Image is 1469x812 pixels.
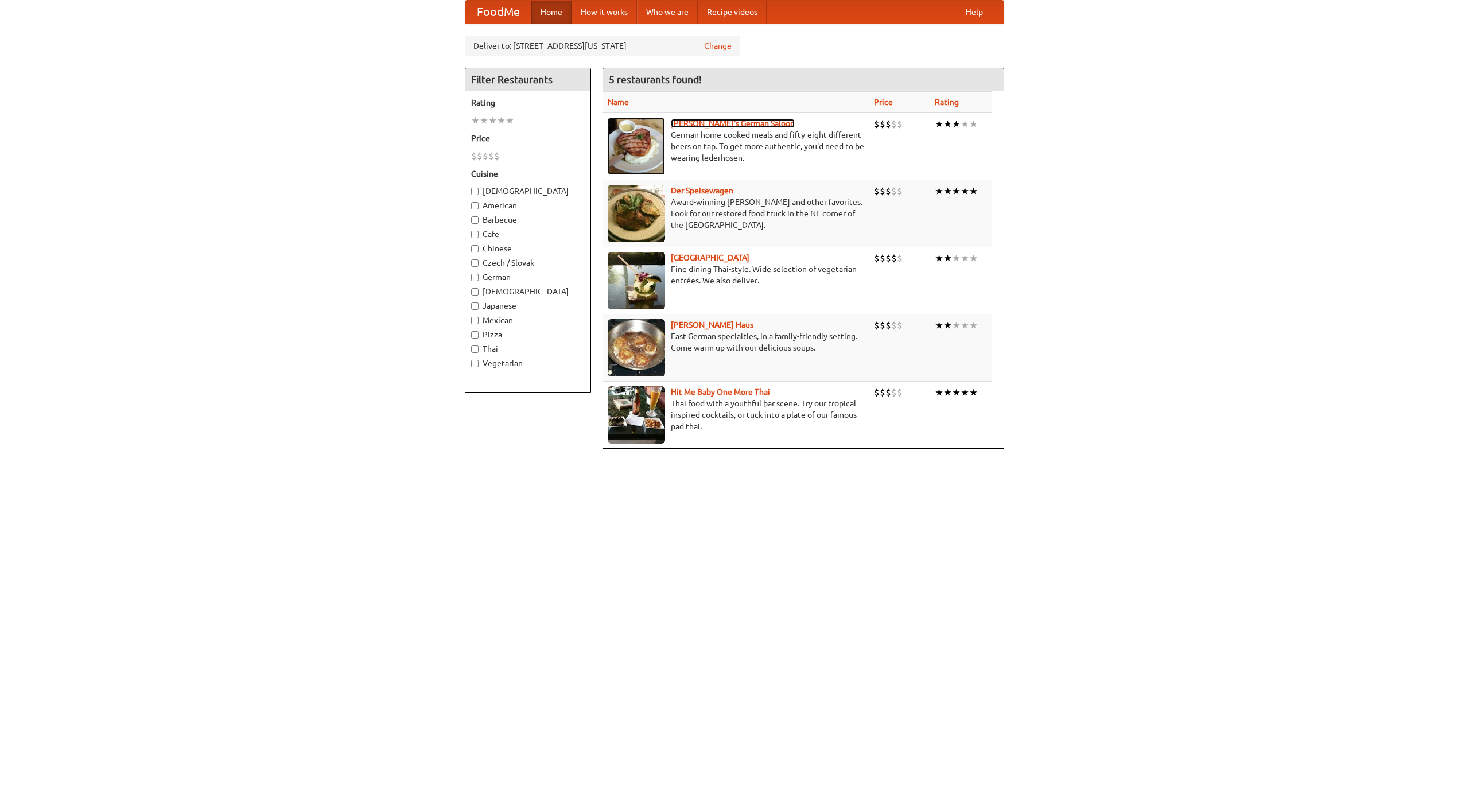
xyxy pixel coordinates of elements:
input: [DEMOGRAPHIC_DATA] [471,288,479,296]
li: $ [885,252,891,265]
li: ★ [952,386,961,399]
label: Chinese [471,243,585,254]
label: Czech / Slovak [471,257,585,269]
li: ★ [480,114,488,127]
li: ★ [961,118,969,130]
li: $ [891,185,897,197]
h5: Cuisine [471,168,585,180]
li: ★ [943,252,952,265]
li: $ [891,319,897,332]
li: $ [897,185,903,197]
label: Mexican [471,314,585,326]
li: $ [477,150,483,162]
li: $ [880,185,885,197]
a: Home [531,1,572,24]
li: $ [874,118,880,130]
label: German [471,271,585,283]
li: ★ [961,319,969,332]
li: ★ [952,319,961,332]
li: ★ [969,319,978,332]
p: Award-winning [PERSON_NAME] and other favorites. Look for our restored food truck in the NE corne... [608,196,865,231]
li: ★ [961,386,969,399]
a: FoodMe [465,1,531,24]
li: ★ [961,185,969,197]
li: $ [880,386,885,399]
input: Japanese [471,302,479,310]
input: Thai [471,345,479,353]
li: ★ [961,252,969,265]
li: ★ [497,114,506,127]
label: Japanese [471,300,585,312]
label: Pizza [471,329,585,340]
input: Pizza [471,331,479,339]
img: esthers.jpg [608,118,665,175]
li: $ [885,185,891,197]
label: Thai [471,343,585,355]
label: [DEMOGRAPHIC_DATA] [471,185,585,197]
li: ★ [969,118,978,130]
a: Price [874,98,893,107]
li: $ [897,118,903,130]
a: How it works [572,1,637,24]
li: ★ [935,386,943,399]
a: [PERSON_NAME] Haus [671,320,753,329]
label: American [471,200,585,211]
input: Chinese [471,245,479,252]
li: ★ [943,118,952,130]
a: Help [957,1,992,24]
li: ★ [969,386,978,399]
li: ★ [969,185,978,197]
li: ★ [952,118,961,130]
li: $ [874,185,880,197]
li: ★ [935,185,943,197]
input: [DEMOGRAPHIC_DATA] [471,188,479,195]
p: Fine dining Thai-style. Wide selection of vegetarian entrées. We also deliver. [608,263,865,286]
input: Czech / Slovak [471,259,479,267]
input: German [471,274,479,281]
img: satay.jpg [608,252,665,309]
li: $ [891,252,897,265]
li: $ [874,386,880,399]
li: ★ [943,185,952,197]
a: Recipe videos [698,1,767,24]
li: $ [488,150,494,162]
li: $ [891,118,897,130]
a: Der Speisewagen [671,186,733,195]
li: $ [471,150,477,162]
label: [DEMOGRAPHIC_DATA] [471,286,585,297]
li: ★ [952,252,961,265]
li: $ [885,118,891,130]
li: $ [891,386,897,399]
li: $ [874,252,880,265]
p: German home-cooked meals and fifty-eight different beers on tap. To get more authentic, you'd nee... [608,129,865,164]
li: ★ [488,114,497,127]
a: [GEOGRAPHIC_DATA] [671,253,749,262]
li: ★ [943,319,952,332]
label: Vegetarian [471,358,585,369]
li: $ [483,150,488,162]
a: Change [704,40,732,52]
li: ★ [506,114,514,127]
p: Thai food with a youthful bar scene. Try our tropical inspired cocktails, or tuck into a plate of... [608,398,865,432]
li: ★ [471,114,480,127]
label: Cafe [471,228,585,240]
li: $ [880,252,885,265]
li: $ [494,150,500,162]
li: ★ [935,252,943,265]
li: ★ [935,319,943,332]
a: Hit Me Baby One More Thai [671,387,770,397]
li: $ [897,319,903,332]
li: $ [885,319,891,332]
li: ★ [935,118,943,130]
img: babythai.jpg [608,386,665,444]
ng-pluralize: 5 restaurants found! [609,74,702,85]
a: Name [608,98,629,107]
li: $ [880,118,885,130]
li: ★ [952,185,961,197]
a: Who we are [637,1,698,24]
li: $ [880,319,885,332]
h4: Filter Restaurants [465,68,590,91]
